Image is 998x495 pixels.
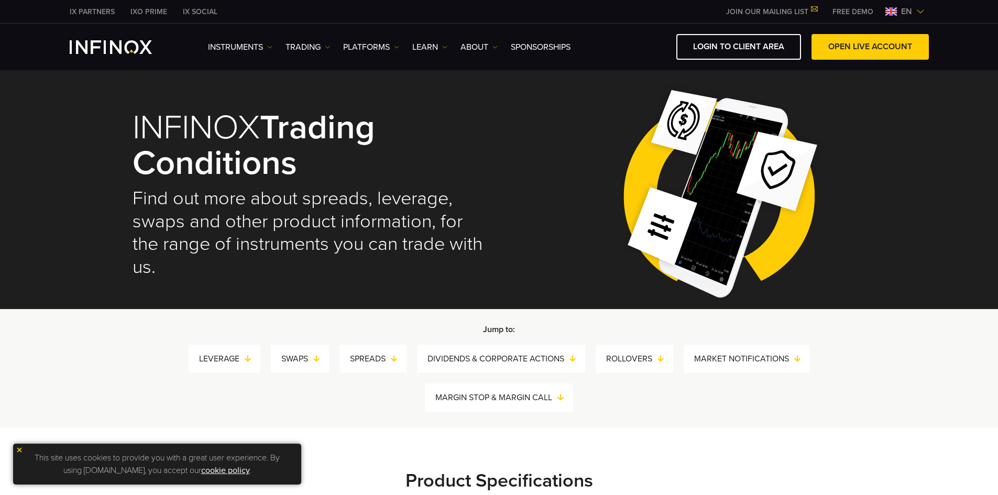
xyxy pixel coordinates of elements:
[175,6,225,17] a: INFINOX
[133,110,485,182] h1: INFINOX
[16,446,23,454] img: yellow close icon
[208,41,272,53] a: Instruments
[201,465,250,476] a: cookie policy
[811,34,929,60] a: OPEN LIVE ACCOUNT
[511,41,571,53] a: SPONSORSHIPS
[460,41,498,53] a: ABOUT
[70,40,177,54] a: INFINOX Logo
[281,351,329,366] a: SWAPS
[18,449,296,479] p: This site uses cookies to provide you with a great user experience. By using [DOMAIN_NAME], you a...
[412,41,447,53] a: Learn
[718,7,825,16] a: JOIN OUR MAILING LIST
[897,5,916,18] span: en
[133,107,375,184] strong: Trading conditions
[350,351,407,366] a: SPREADS
[133,187,485,279] h2: Find out more about spreads, leverage, swaps and other product information, for the range of inst...
[676,34,801,60] a: LOGIN TO CLIENT AREA
[405,469,593,492] strong: Product Specifications
[199,351,260,366] a: LEVERAGE
[694,351,810,366] a: MARKET NOTIFICATIONS
[435,390,573,405] a: MARGIN STOP & MARGIN CALL
[286,41,330,53] a: TRADING
[343,41,399,53] a: PLATFORMS
[483,324,515,335] strong: Jump to:
[606,351,673,366] a: ROLLOVERS
[62,6,123,17] a: INFINOX
[123,6,175,17] a: INFINOX
[825,6,881,17] a: INFINOX MENU
[427,351,585,366] a: DIVIDENDS & CORPORATE ACTIONS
